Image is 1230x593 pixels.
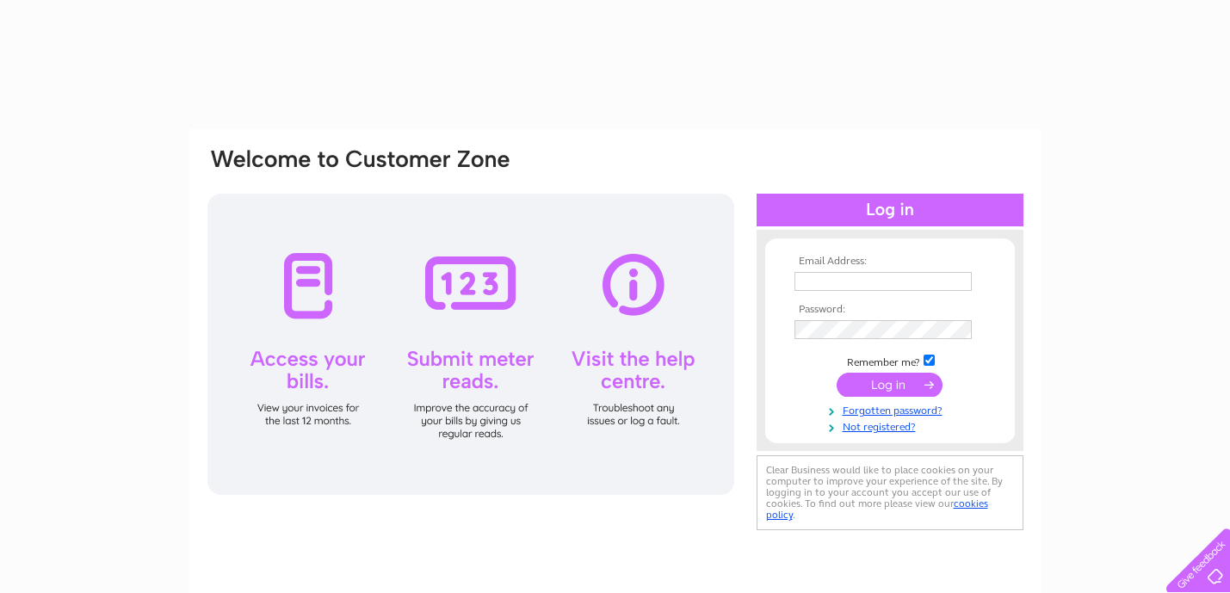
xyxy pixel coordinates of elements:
a: cookies policy [766,497,988,521]
input: Submit [837,373,943,397]
td: Remember me? [790,352,990,369]
th: Password: [790,304,990,316]
a: Forgotten password? [794,401,990,417]
div: Clear Business would like to place cookies on your computer to improve your experience of the sit... [757,455,1023,530]
a: Not registered? [794,417,990,434]
th: Email Address: [790,256,990,268]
